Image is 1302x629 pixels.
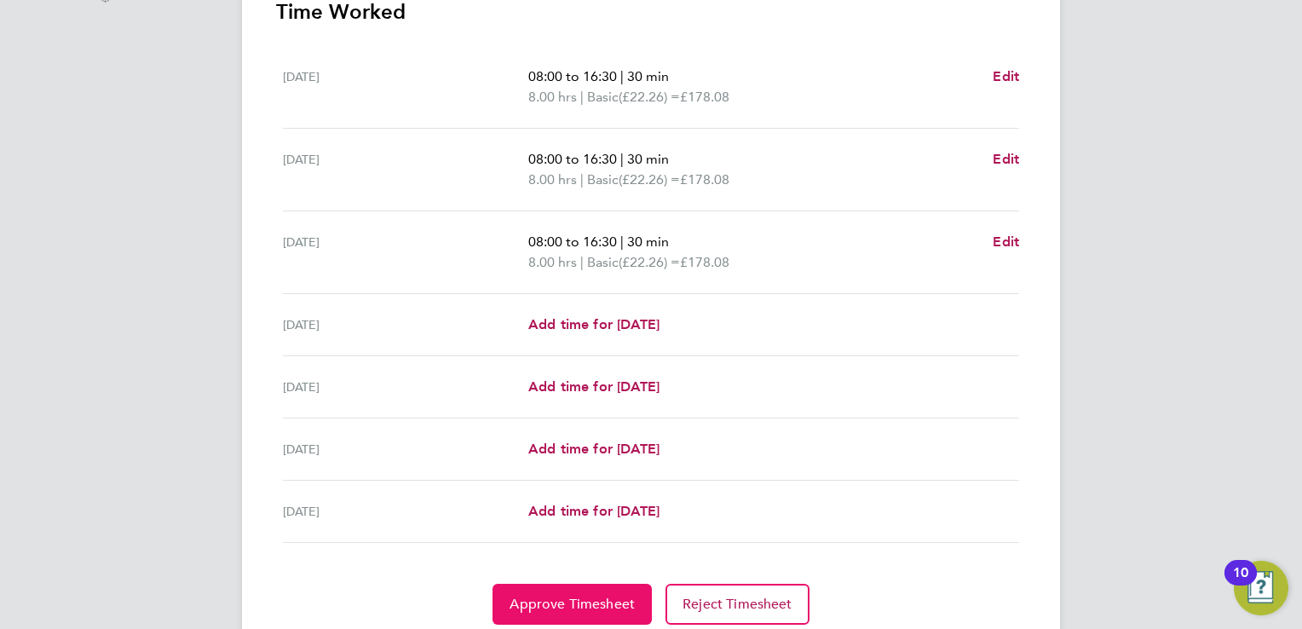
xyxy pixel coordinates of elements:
[993,151,1019,167] span: Edit
[283,439,528,459] div: [DATE]
[283,66,528,107] div: [DATE]
[580,89,584,105] span: |
[993,66,1019,87] a: Edit
[627,234,669,250] span: 30 min
[993,234,1019,250] span: Edit
[620,234,624,250] span: |
[580,171,584,188] span: |
[1233,573,1248,595] div: 10
[493,584,652,625] button: Approve Timesheet
[993,149,1019,170] a: Edit
[528,89,577,105] span: 8.00 hrs
[993,232,1019,252] a: Edit
[528,151,617,167] span: 08:00 to 16:30
[680,89,729,105] span: £178.08
[620,151,624,167] span: |
[1234,561,1288,615] button: Open Resource Center, 10 new notifications
[993,68,1019,84] span: Edit
[528,378,660,395] span: Add time for [DATE]
[619,89,680,105] span: (£22.26) =
[665,584,809,625] button: Reject Timesheet
[283,149,528,190] div: [DATE]
[587,252,619,273] span: Basic
[587,170,619,190] span: Basic
[528,234,617,250] span: 08:00 to 16:30
[528,254,577,270] span: 8.00 hrs
[620,68,624,84] span: |
[619,254,680,270] span: (£22.26) =
[510,596,635,613] span: Approve Timesheet
[528,439,660,459] a: Add time for [DATE]
[627,68,669,84] span: 30 min
[528,503,660,519] span: Add time for [DATE]
[283,501,528,522] div: [DATE]
[528,441,660,457] span: Add time for [DATE]
[680,254,729,270] span: £178.08
[528,316,660,332] span: Add time for [DATE]
[680,171,729,188] span: £178.08
[627,151,669,167] span: 30 min
[528,314,660,335] a: Add time for [DATE]
[528,377,660,397] a: Add time for [DATE]
[587,87,619,107] span: Basic
[619,171,680,188] span: (£22.26) =
[528,501,660,522] a: Add time for [DATE]
[283,314,528,335] div: [DATE]
[580,254,584,270] span: |
[683,596,792,613] span: Reject Timesheet
[528,171,577,188] span: 8.00 hrs
[283,377,528,397] div: [DATE]
[528,68,617,84] span: 08:00 to 16:30
[283,232,528,273] div: [DATE]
